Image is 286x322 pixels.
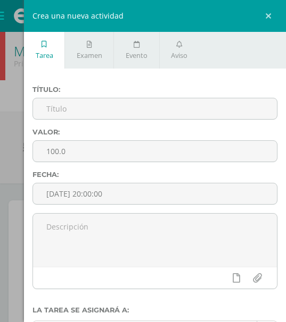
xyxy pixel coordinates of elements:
[32,128,277,136] label: Valor:
[32,86,277,94] label: Título:
[77,50,102,60] span: Examen
[171,50,187,60] span: Aviso
[32,306,277,314] label: La tarea se asignará a:
[126,50,148,60] span: Evento
[32,171,277,179] label: Fecha:
[114,32,159,69] a: Evento
[36,50,53,60] span: Tarea
[33,183,277,204] input: Fecha de entrega
[65,32,113,69] a: Examen
[33,98,277,119] input: Título
[33,141,277,162] input: Puntos máximos
[160,32,199,69] a: Aviso
[24,32,64,69] a: Tarea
